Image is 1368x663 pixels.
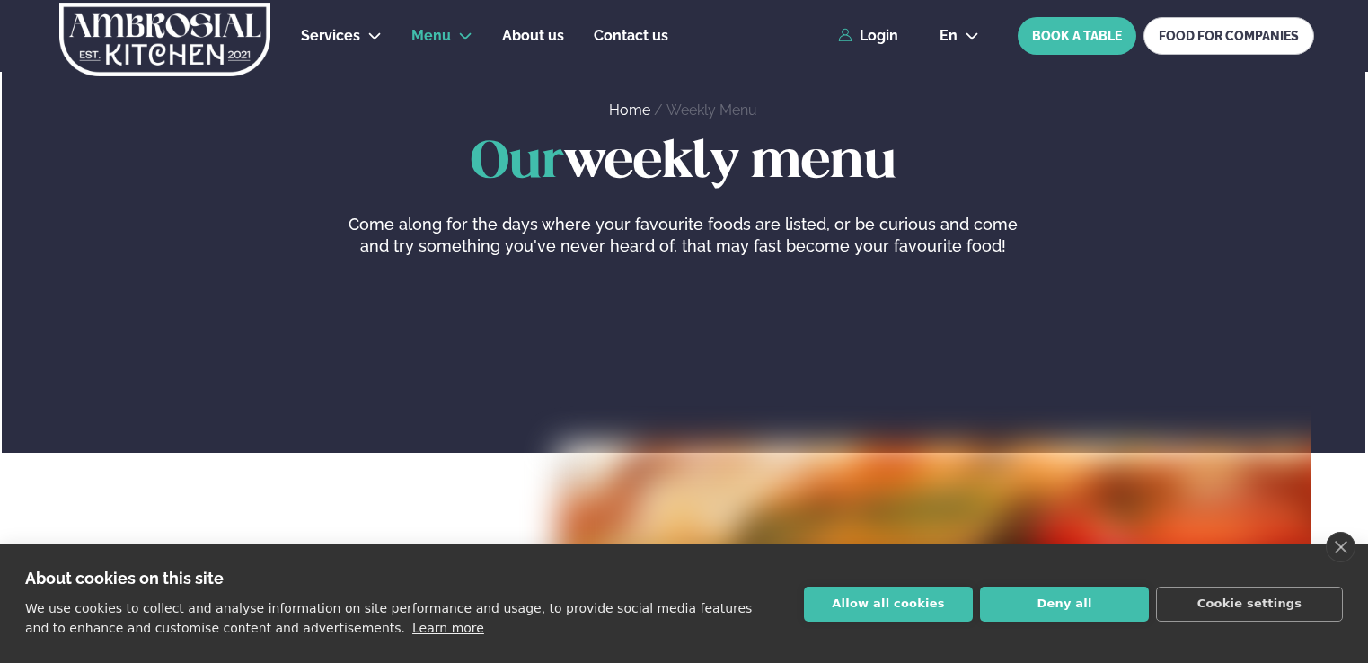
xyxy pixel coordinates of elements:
[25,569,224,588] strong: About cookies on this site
[1326,532,1355,562] a: close
[1156,587,1343,622] button: Cookie settings
[471,138,564,188] span: Our
[666,102,757,119] a: Weekly Menu
[301,27,360,44] span: Services
[1018,17,1136,55] button: BOOK A TABLE
[56,135,1311,192] h1: weekly menu
[609,102,650,119] a: Home
[57,3,272,76] img: logo
[594,27,668,44] span: Contact us
[980,587,1149,622] button: Deny all
[838,28,898,44] a: Login
[25,601,752,635] p: We use cookies to collect and analyse information on site performance and usage, to provide socia...
[940,29,958,43] span: en
[925,29,993,43] button: en
[411,27,451,44] span: Menu
[594,25,668,47] a: Contact us
[502,27,564,44] span: About us
[344,214,1023,257] p: Come along for the days where your favourite foods are listed, or be curious and come and try som...
[804,587,973,622] button: Allow all cookies
[654,102,666,119] span: /
[411,25,451,47] a: Menu
[412,621,484,635] a: Learn more
[502,25,564,47] a: About us
[1143,17,1314,55] a: FOOD FOR COMPANIES
[301,25,360,47] a: Services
